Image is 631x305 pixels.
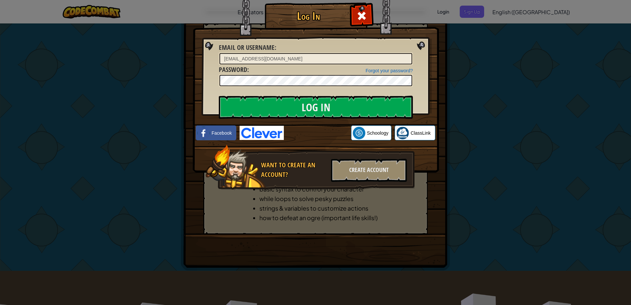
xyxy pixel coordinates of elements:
[212,130,232,136] span: Facebook
[219,43,276,52] label: :
[219,65,247,74] span: Password
[366,68,413,73] a: Forgot your password?
[411,130,431,136] span: ClassLink
[353,127,365,139] img: schoology.png
[219,43,275,52] span: Email or Username
[367,130,388,136] span: Schoology
[197,127,210,139] img: facebook_small.png
[261,160,327,179] div: Want to create an account?
[219,65,249,75] label: :
[331,159,407,182] div: Create Account
[284,126,351,140] iframe: Sign in with Google Button
[266,10,350,22] h1: Log In
[219,96,413,119] input: Log In
[240,126,284,140] img: clever-logo-blue.png
[396,127,409,139] img: classlink-logo-small.png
